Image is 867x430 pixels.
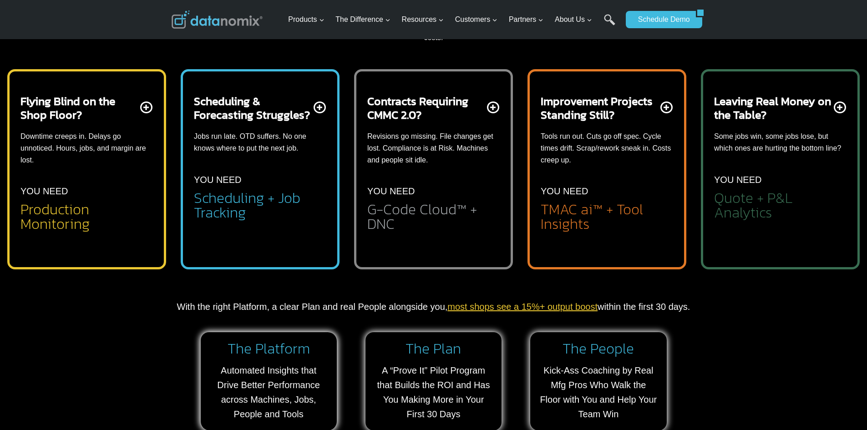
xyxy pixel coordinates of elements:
[205,112,240,121] span: State/Region
[124,203,153,209] a: Privacy Policy
[194,131,326,154] p: Jobs run late. OTD suffers. No one knows where to put the next job.
[714,94,832,121] h2: Leaving Real Money on the Table?
[102,203,116,209] a: Terms
[20,184,68,198] p: YOU NEED
[555,14,592,25] span: About Us
[714,172,761,187] p: YOU NEED
[172,299,696,314] p: With the right Platform, a clear Plan and real People alongside you, within the first 30 days.
[205,38,246,46] span: Phone number
[541,202,673,231] h2: TMAC ai™ + Tool Insights
[402,14,444,25] span: Resources
[172,10,263,29] img: Datanomix
[367,94,485,121] h2: Contracts Requiring CMMC 2.0?
[367,184,415,198] p: YOU NEED
[194,94,312,121] h2: Scheduling & Forecasting Struggles?
[194,172,241,187] p: YOU NEED
[714,191,847,220] h2: Quote + P&L Analytics
[509,14,543,25] span: Partners
[205,0,234,9] span: Last Name
[626,11,696,28] a: Schedule Demo
[541,184,588,198] p: YOU NEED
[541,94,659,121] h2: Improvement Projects Standing Still?
[367,131,500,166] p: Revisions go missing. File changes get lost. Compliance is at Risk. Machines and people sit idle.
[335,14,390,25] span: The Difference
[20,94,138,121] h2: Flying Blind on the Shop Floor?
[447,302,598,312] a: most shops see a 15%+ output boost
[194,191,326,220] h2: Scheduling + Job Tracking
[20,202,153,231] h2: Production Monitoring
[604,14,615,35] a: Search
[20,131,153,166] p: Downtime creeps in. Delays go unnoticed. Hours, jobs, and margin are lost.
[541,131,673,166] p: Tools run out. Cuts go off spec. Cycle times drift. Scrap/rework sneak in. Costs creep up.
[284,5,621,35] nav: Primary Navigation
[288,14,324,25] span: Products
[455,14,497,25] span: Customers
[714,131,847,154] p: Some jobs win, some jobs lose, but which ones are hurting the bottom line?
[367,202,500,231] h2: G-Code Cloud™ + DNC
